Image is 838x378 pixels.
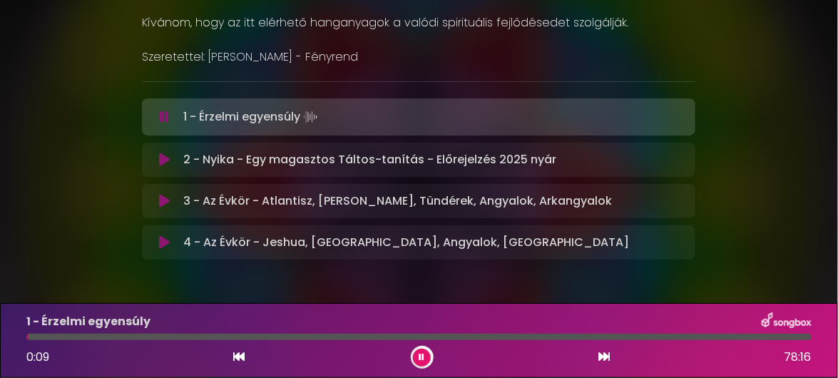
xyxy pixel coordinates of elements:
[142,48,695,66] p: Szeretettel: [PERSON_NAME] - Fényrend
[183,151,556,168] p: 2 - Nyika - Egy magasztos Táltos-tanítás - Előrejelzés 2025 nyár
[183,107,320,127] p: 1 - Érzelmi egyensúly
[26,313,150,330] p: 1 - Érzelmi egyensúly
[142,14,695,31] p: Kívánom, hogy az itt elérhető hanganyagok a valódi spirituális fejlődésedet szolgálják.
[183,193,612,210] p: 3 - Az Évkör - Atlantisz, [PERSON_NAME], Tündérek, Angyalok, Arkangyalok
[183,234,629,251] p: 4 - Az Évkör - Jeshua, [GEOGRAPHIC_DATA], Angyalok, [GEOGRAPHIC_DATA]
[762,312,812,331] img: songbox-logo-white.png
[300,107,320,127] img: waveform4.gif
